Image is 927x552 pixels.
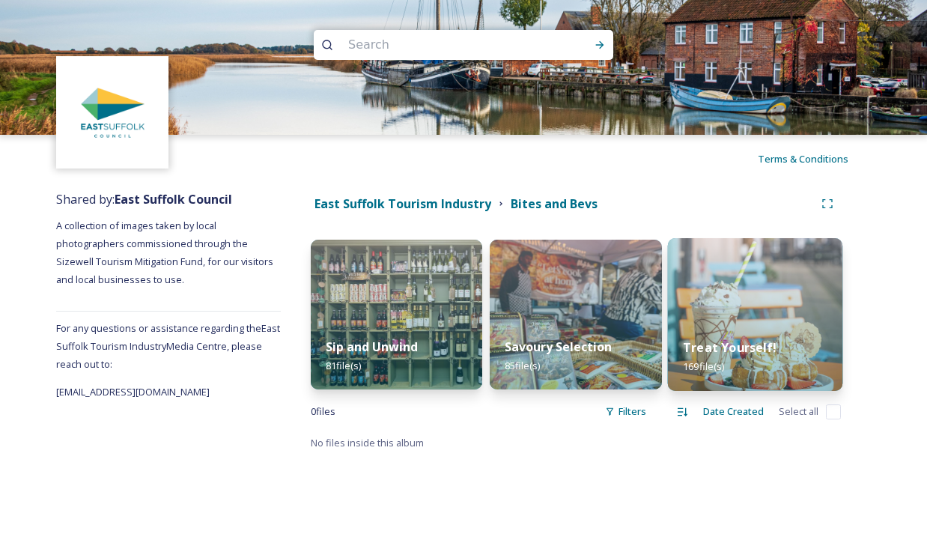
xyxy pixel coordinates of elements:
[696,397,771,426] div: Date Created
[667,238,842,391] img: 1827d7f7-ae3a-4486-af98-cf0e285f913f.jpg
[511,195,598,212] strong: Bites and Bevs
[341,28,546,61] input: Search
[326,339,418,355] strong: Sip and Unwind
[314,195,491,212] strong: East Suffolk Tourism Industry
[683,360,724,373] span: 169 file(s)
[56,219,276,286] span: A collection of images taken by local photographers commissioned through the Sizewell Tourism Mit...
[311,240,482,389] img: 69f508fa-01ed-4408-9e27-d1a96448a4e5.jpg
[683,339,776,356] strong: Treat Yourself!
[490,240,661,389] img: 83f7f84f-f89f-4335-98ec-3e0b3bacfd55.jpg
[505,339,612,355] strong: Savoury Selection
[56,385,210,398] span: [EMAIL_ADDRESS][DOMAIN_NAME]
[505,359,540,372] span: 85 file(s)
[598,397,654,426] div: Filters
[58,58,167,167] img: ddd00b8e-fed8-4ace-b05d-a63b8df0f5dd.jpg
[311,404,335,419] span: 0 file s
[758,150,871,168] a: Terms & Conditions
[311,436,424,449] span: No files inside this album
[326,359,361,372] span: 81 file(s)
[56,191,232,207] span: Shared by:
[758,152,848,166] span: Terms & Conditions
[779,404,818,419] span: Select all
[115,191,232,207] strong: East Suffolk Council
[56,321,280,371] span: For any questions or assistance regarding the East Suffolk Tourism Industry Media Centre, please ...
